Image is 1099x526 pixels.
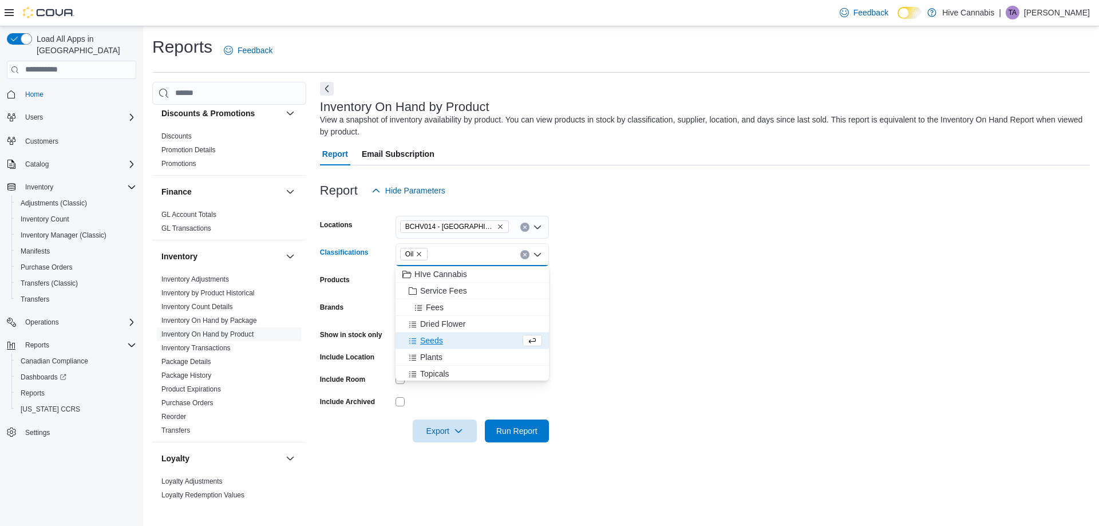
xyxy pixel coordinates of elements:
a: Canadian Compliance [16,354,93,368]
a: Settings [21,426,54,440]
button: Fees [396,299,549,316]
a: Product Expirations [161,385,221,393]
button: Remove Oil from selection in this group [416,251,422,258]
label: Classifications [320,248,369,257]
a: GL Account Totals [161,211,216,219]
nav: Complex example [7,81,136,470]
a: Inventory Count Details [161,303,233,311]
span: Loyalty Redemption Values [161,491,244,500]
label: Include Archived [320,397,375,406]
button: Remove BCHV014 - Abbotsford from selection in this group [497,223,504,230]
button: Inventory [161,251,281,262]
span: GL Account Totals [161,210,216,219]
a: Inventory On Hand by Product [161,330,254,338]
span: Inventory On Hand by Package [161,316,257,325]
button: Reports [11,385,141,401]
a: Loyalty Adjustments [161,477,223,485]
button: Finance [161,186,281,197]
span: Transfers (Classic) [21,279,78,288]
button: [US_STATE] CCRS [11,401,141,417]
a: Feedback [835,1,893,24]
a: Promotion Details [161,146,216,154]
button: Service Fees [396,283,549,299]
span: GL Transactions [161,224,211,233]
a: Manifests [16,244,54,258]
span: Feedback [853,7,888,18]
span: Catalog [25,160,49,169]
span: Catalog [21,157,136,171]
button: Clear input [520,223,529,232]
div: View a snapshot of inventory availability by product. You can view products in stock by classific... [320,114,1084,138]
div: Discounts & Promotions [152,129,306,175]
button: Clear input [520,250,529,259]
span: Inventory [21,180,136,194]
span: Fees [426,302,444,313]
span: Inventory Adjustments [161,275,229,284]
span: Loyalty Adjustments [161,477,223,486]
span: Inventory by Product Historical [161,288,255,298]
span: [US_STATE] CCRS [21,405,80,414]
a: Transfers [161,426,190,434]
button: Inventory Manager (Classic) [11,227,141,243]
h3: Report [320,184,358,197]
button: Run Report [485,420,549,442]
span: Dashboards [21,373,66,382]
span: Users [21,110,136,124]
a: Reorder [161,413,186,421]
a: Discounts [161,132,192,140]
a: Inventory Manager (Classic) [16,228,111,242]
span: Customers [25,137,58,146]
span: Purchase Orders [16,260,136,274]
button: Discounts & Promotions [161,108,281,119]
h1: Reports [152,35,212,58]
button: Discounts & Promotions [283,106,297,120]
span: Manifests [21,247,50,256]
a: Dashboards [11,369,141,385]
button: Adjustments (Classic) [11,195,141,211]
a: GL Transactions [161,224,211,232]
a: Inventory by Product Historical [161,289,255,297]
span: Inventory Manager (Classic) [21,231,106,240]
button: Reports [2,337,141,353]
span: Seeds [420,335,443,346]
span: Settings [25,428,50,437]
button: Operations [21,315,64,329]
span: Discounts [161,132,192,141]
button: Transfers [11,291,141,307]
h3: Inventory On Hand by Product [320,100,489,114]
span: BCHV014 - [GEOGRAPHIC_DATA] [405,221,495,232]
span: Operations [25,318,59,327]
span: Inventory Count [16,212,136,226]
span: Service Fees [420,285,467,296]
span: Email Subscription [362,143,434,165]
label: Include Room [320,375,365,384]
span: Inventory Transactions [161,343,231,353]
span: HIve Cannabis [414,268,467,280]
button: Manifests [11,243,141,259]
button: HIve Cannabis [396,266,549,283]
span: Promotions [161,159,196,168]
button: Canadian Compliance [11,353,141,369]
button: Export [413,420,477,442]
span: Promotion Details [161,145,216,155]
h3: Finance [161,186,192,197]
input: Dark Mode [898,7,922,19]
a: Package History [161,371,211,379]
button: Operations [2,314,141,330]
span: TA [1009,6,1017,19]
h3: Inventory [161,251,197,262]
span: Transfers [161,426,190,435]
a: Inventory Transactions [161,344,231,352]
span: Inventory Count Details [161,302,233,311]
button: Finance [283,185,297,199]
a: Home [21,88,48,101]
span: Reorder [161,412,186,421]
div: Toby Atkinson [1006,6,1019,19]
a: Dashboards [16,370,71,384]
span: Oil [400,248,428,260]
span: Inventory [25,183,53,192]
button: Reports [21,338,54,352]
span: Oil [405,248,414,260]
span: Settings [21,425,136,440]
span: Transfers (Classic) [16,276,136,290]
